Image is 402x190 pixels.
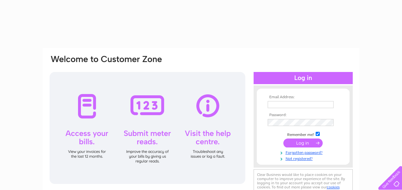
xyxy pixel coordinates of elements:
[283,139,323,147] input: Submit
[268,149,340,155] a: Forgotten password?
[266,131,340,137] td: Remember me?
[266,95,340,99] th: Email Address:
[268,155,340,161] a: Not registered?
[266,113,340,117] th: Password:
